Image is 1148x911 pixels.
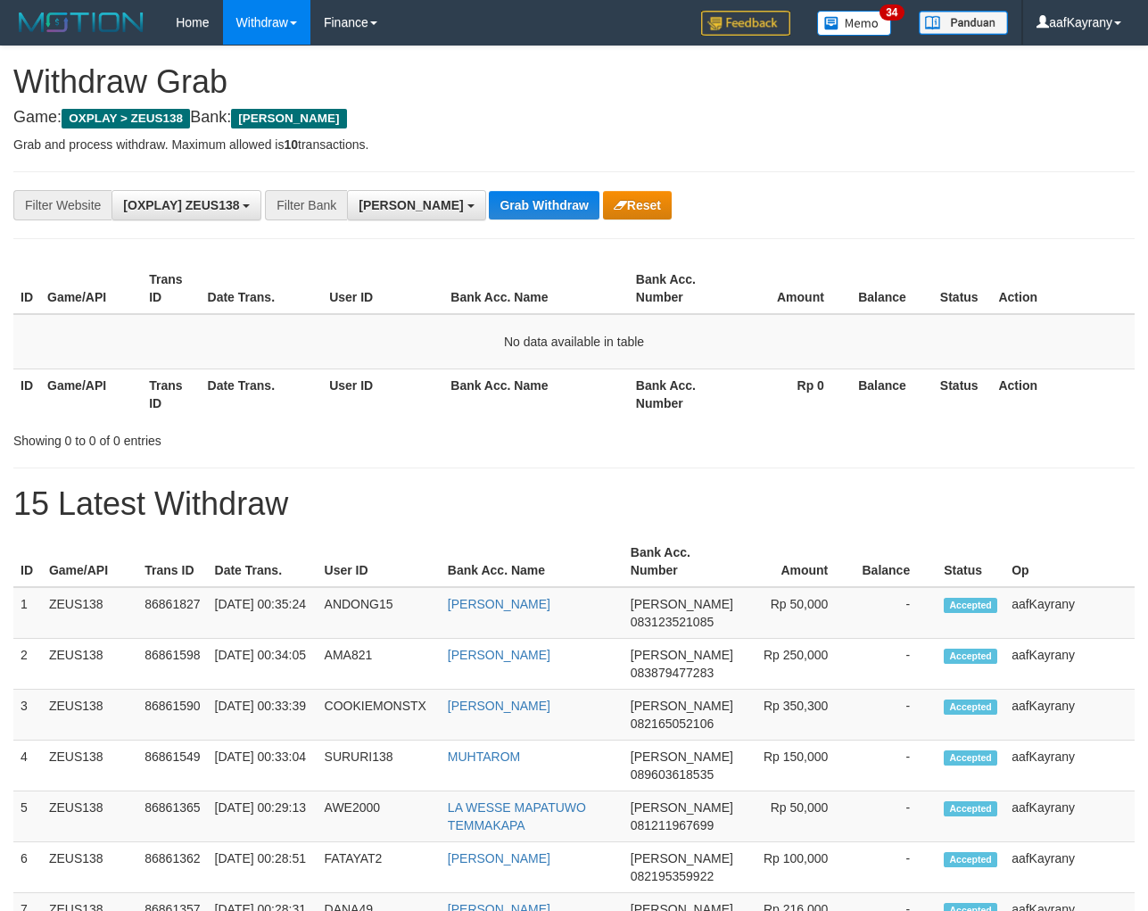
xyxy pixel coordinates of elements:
[730,369,851,419] th: Rp 0
[13,842,42,893] td: 6
[137,741,207,791] td: 86861549
[851,263,933,314] th: Balance
[42,587,137,639] td: ZEUS138
[137,587,207,639] td: 86861827
[631,818,714,832] span: Copy 081211967699 to clipboard
[631,767,714,782] span: Copy 089603618535 to clipboard
[701,11,790,36] img: Feedback.jpg
[123,198,239,212] span: [OXPLAY] ZEUS138
[13,741,42,791] td: 4
[944,852,997,867] span: Accepted
[631,597,733,611] span: [PERSON_NAME]
[42,639,137,690] td: ZEUS138
[137,791,207,842] td: 86861365
[13,109,1135,127] h4: Game: Bank:
[13,136,1135,153] p: Grab and process withdraw. Maximum allowed is transactions.
[855,536,937,587] th: Balance
[448,597,550,611] a: [PERSON_NAME]
[13,486,1135,522] h1: 15 Latest Withdraw
[855,791,937,842] td: -
[944,649,997,664] span: Accepted
[1004,587,1135,639] td: aafKayrany
[631,716,714,731] span: Copy 082165052106 to clipboard
[347,190,485,220] button: [PERSON_NAME]
[740,842,855,893] td: Rp 100,000
[13,369,40,419] th: ID
[991,263,1135,314] th: Action
[201,369,323,419] th: Date Trans.
[1004,842,1135,893] td: aafKayrany
[42,842,137,893] td: ZEUS138
[448,699,550,713] a: [PERSON_NAME]
[817,11,892,36] img: Button%20Memo.svg
[137,639,207,690] td: 86861598
[740,741,855,791] td: Rp 150,000
[13,791,42,842] td: 5
[318,639,441,690] td: AMA821
[624,536,740,587] th: Bank Acc. Number
[1004,639,1135,690] td: aafKayrany
[880,4,904,21] span: 34
[855,842,937,893] td: -
[448,750,520,764] a: MUHTAROM
[919,11,1008,35] img: panduan.png
[318,842,441,893] td: FATAYAT2
[318,536,441,587] th: User ID
[111,190,261,220] button: [OXPLAY] ZEUS138
[40,263,142,314] th: Game/API
[13,64,1135,100] h1: Withdraw Grab
[13,587,42,639] td: 1
[631,800,733,815] span: [PERSON_NAME]
[13,690,42,741] td: 3
[629,369,731,419] th: Bank Acc. Number
[991,369,1135,419] th: Action
[284,137,298,152] strong: 10
[42,741,137,791] td: ZEUS138
[944,700,997,715] span: Accepted
[208,842,318,893] td: [DATE] 00:28:51
[13,639,42,690] td: 2
[631,666,714,680] span: Copy 083879477283 to clipboard
[40,369,142,419] th: Game/API
[62,109,190,128] span: OXPLAY > ZEUS138
[631,699,733,713] span: [PERSON_NAME]
[937,536,1004,587] th: Status
[208,741,318,791] td: [DATE] 00:33:04
[1004,690,1135,741] td: aafKayrany
[208,791,318,842] td: [DATE] 00:29:13
[631,869,714,883] span: Copy 082195359922 to clipboard
[42,690,137,741] td: ZEUS138
[318,741,441,791] td: SURURI138
[142,369,200,419] th: Trans ID
[208,690,318,741] td: [DATE] 00:33:39
[448,851,550,865] a: [PERSON_NAME]
[631,750,733,764] span: [PERSON_NAME]
[42,536,137,587] th: Game/API
[137,842,207,893] td: 86861362
[322,263,443,314] th: User ID
[851,369,933,419] th: Balance
[13,9,149,36] img: MOTION_logo.png
[13,314,1135,369] td: No data available in table
[855,741,937,791] td: -
[489,191,599,219] button: Grab Withdraw
[13,263,40,314] th: ID
[13,536,42,587] th: ID
[855,639,937,690] td: -
[631,851,733,865] span: [PERSON_NAME]
[208,639,318,690] td: [DATE] 00:34:05
[208,587,318,639] td: [DATE] 00:35:24
[740,536,855,587] th: Amount
[13,190,111,220] div: Filter Website
[443,369,629,419] th: Bank Acc. Name
[443,263,629,314] th: Bank Acc. Name
[1004,536,1135,587] th: Op
[137,690,207,741] td: 86861590
[740,639,855,690] td: Rp 250,000
[137,536,207,587] th: Trans ID
[603,191,672,219] button: Reset
[933,369,992,419] th: Status
[944,750,997,766] span: Accepted
[448,800,586,832] a: LA WESSE MAPATUWO TEMMAKAPA
[629,263,731,314] th: Bank Acc. Number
